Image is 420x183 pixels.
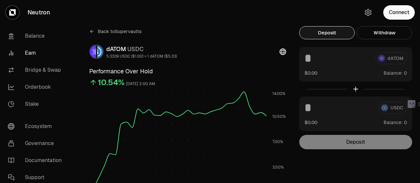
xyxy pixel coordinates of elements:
a: Ecosystem [3,118,71,135]
div: [DATE] 3:00 AM [126,80,155,88]
tspan: 7.00% [272,139,283,144]
h3: Performance Over Hold [89,67,286,76]
a: Bridge & Swap [3,62,71,79]
tspan: 14.00% [272,91,285,96]
button: Deposit [299,26,355,39]
div: dATOM [106,45,177,54]
div: 5.3339 USDC ($1.00) = 1 dATOM ($5.33) [106,54,177,59]
button: $0.00 [304,119,317,126]
img: dATOM Logo [90,45,96,58]
a: Orderbook [3,79,71,96]
button: Withdraw [357,26,412,39]
img: USDC Logo [97,45,103,58]
a: Stake [3,96,71,113]
button: $0.00 [304,69,317,76]
tspan: 3.50% [272,165,284,170]
a: Earn [3,45,71,62]
a: Balance [3,27,71,45]
span: Back to Supervaults [98,28,142,35]
tspan: 10.50% [272,114,286,119]
span: Balance: [384,119,403,126]
a: Documentation [3,152,71,169]
div: 10.54% [98,77,125,88]
span: USDC [127,45,144,53]
button: Connect [383,5,415,20]
a: Governance [3,135,71,152]
a: Back toSupervaults [89,26,142,37]
span: Balance: [384,70,403,76]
